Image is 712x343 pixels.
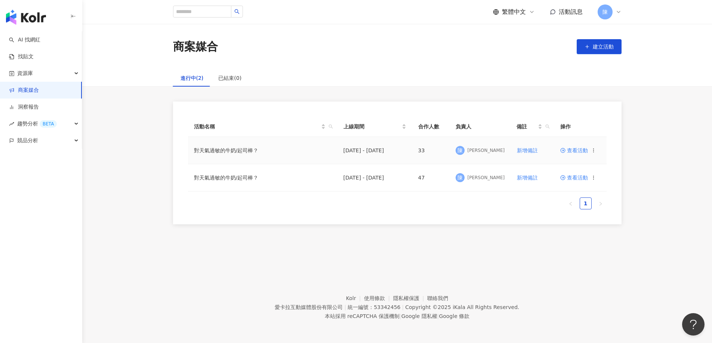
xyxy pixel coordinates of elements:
span: 趨勢分析 [17,115,57,132]
th: 操作 [554,116,607,137]
a: 使用條款 [364,295,393,301]
span: 本站採用 reCAPTCHA 保護機制 [325,312,469,321]
span: rise [9,121,14,127]
td: 47 [412,164,450,191]
div: 統一編號：53342456 [348,304,400,310]
span: 上線期間 [343,122,400,131]
div: 商案媒合 [173,39,218,54]
td: 對天氣過敏的牛奶/起司棒？ [188,137,337,164]
a: 查看活動 [560,175,588,180]
td: 對天氣過敏的牛奶/起司棒？ [188,164,337,191]
button: 新增備註 [517,170,538,185]
th: 負責人 [450,116,511,137]
a: searchAI 找網紅 [9,36,40,44]
span: 陳 [457,146,463,155]
a: 1 [580,198,591,209]
span: 繁體中文 [502,8,526,16]
div: 進行中(2) [181,74,204,82]
iframe: Help Scout Beacon - Open [682,313,705,336]
td: 33 [412,137,450,164]
span: 新增備註 [517,147,538,153]
button: 建立活動 [577,39,622,54]
span: | [400,313,401,319]
a: iKala [453,304,465,310]
th: 上線期間 [337,116,412,137]
span: 陳 [457,174,463,182]
td: [DATE] - [DATE] [337,164,412,191]
li: Previous Page [565,197,577,209]
span: 新增備註 [517,175,538,181]
div: 已結束(0) [218,74,241,82]
a: 聯絡我們 [427,295,448,301]
span: left [568,202,573,206]
div: Copyright © 2025 All Rights Reserved. [405,304,519,310]
a: Google 條款 [439,313,469,319]
a: Google 隱私權 [401,313,437,319]
span: search [234,9,240,14]
a: 隱私權保護 [393,295,428,301]
span: search [327,121,335,132]
span: 資源庫 [17,65,33,82]
div: 愛卡拉互動媒體股份有限公司 [275,304,343,310]
th: 活動名稱 [188,116,337,137]
td: [DATE] - [DATE] [337,137,412,164]
span: 備註 [517,122,536,131]
div: BETA [40,120,57,128]
span: right [598,202,603,206]
button: right [595,197,607,209]
a: 洞察報告 [9,103,39,111]
span: 建立活動 [593,44,614,50]
img: logo [6,10,46,25]
a: 商案媒合 [9,87,39,94]
div: [PERSON_NAME] [468,147,505,154]
th: 備註 [511,116,554,137]
li: Next Page [595,197,607,209]
span: 活動訊息 [559,8,583,15]
span: 競品分析 [17,132,38,149]
span: search [544,121,551,132]
a: Kolr [346,295,364,301]
span: search [329,124,333,129]
span: | [344,304,346,310]
span: | [437,313,439,319]
span: search [545,124,550,129]
span: 活動名稱 [194,122,320,131]
th: 合作人數 [412,116,450,137]
a: 查看活動 [560,148,588,153]
a: 找貼文 [9,53,34,60]
button: 新增備註 [517,143,538,158]
li: 1 [580,197,592,209]
span: | [402,304,404,310]
button: left [565,197,577,209]
span: 陳 [602,8,608,16]
div: [PERSON_NAME] [468,175,505,181]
